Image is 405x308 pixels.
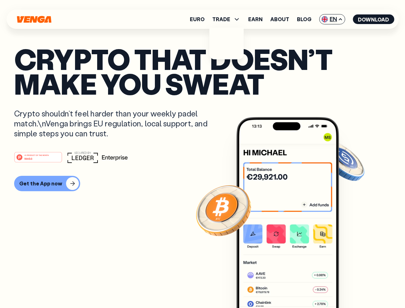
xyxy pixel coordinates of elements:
div: Get the App now [19,180,62,187]
a: Get the App now [14,176,391,191]
img: USDC coin [320,138,366,184]
tspan: #1 PRODUCT OF THE MONTH [24,154,49,156]
span: TRADE [212,17,230,22]
tspan: Web3 [24,157,32,160]
a: Earn [248,17,263,22]
p: Crypto shouldn’t feel harder than your weekly padel match.\nVenga brings EU regulation, local sup... [14,108,217,139]
button: Get the App now [14,176,80,191]
button: Download [353,14,394,24]
span: EN [319,14,345,24]
img: Bitcoin [195,181,252,239]
a: About [270,17,289,22]
svg: Home [16,16,52,23]
img: flag-uk [321,16,328,22]
span: TRADE [212,15,240,23]
a: Blog [297,17,311,22]
a: #1 PRODUCT OF THE MONTHWeb3 [14,156,62,164]
p: Crypto that doesn’t make you sweat [14,47,391,96]
a: Euro [190,17,205,22]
